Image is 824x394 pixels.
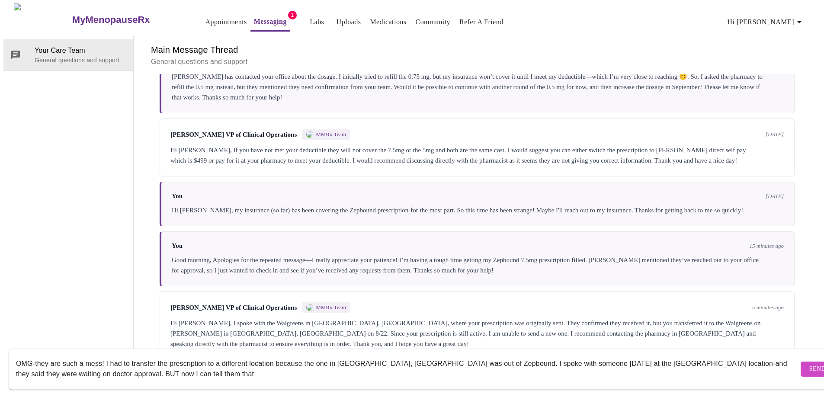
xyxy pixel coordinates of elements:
button: Uploads [333,13,365,31]
button: Refer a Friend [456,13,507,31]
img: MMRX [306,131,313,138]
a: Messaging [254,16,287,28]
a: Labs [310,16,324,28]
span: 5 minutes ago [752,304,784,311]
span: You [172,192,183,200]
div: Hi [PERSON_NAME], my insurance (so far) has been covering the Zepbound prescription-for the most ... [172,205,784,215]
button: Community [412,13,454,31]
span: Hi [PERSON_NAME] [728,16,805,28]
span: MMRx Team [316,304,346,311]
a: Appointments [205,16,247,28]
span: Your Care Team [35,45,126,56]
img: MMRX [306,304,313,311]
textarea: Send a message about your appointment [16,355,798,383]
span: MMRx Team [316,131,346,138]
a: Community [416,16,451,28]
p: General questions and support [35,56,126,64]
h6: Main Message Thread [151,43,803,57]
button: Medications [366,13,410,31]
span: [PERSON_NAME] VP of Clinical Operations [170,131,297,138]
div: Hi [PERSON_NAME], If you have not met your deductible they will not cover the 7.5mg or the 5mg an... [170,145,784,166]
span: [DATE] [766,193,784,200]
a: Refer a Friend [459,16,503,28]
div: Hi [PERSON_NAME], I spoke with the Walgreens in [GEOGRAPHIC_DATA], [GEOGRAPHIC_DATA], where your ... [170,318,784,349]
button: Messaging [250,13,290,32]
h3: MyMenopauseRx [72,14,150,26]
span: [DATE] [766,131,784,138]
p: General questions and support [151,57,803,67]
span: 15 minutes ago [750,243,784,250]
button: Appointments [202,13,250,31]
div: Good morning, I have an appointment [DATE] at 3:40 PM to discuss hormone replacement, hair loss, ... [172,61,784,103]
button: Labs [303,13,331,31]
div: Your Care TeamGeneral questions and support [3,39,133,70]
a: MyMenopauseRx [71,5,184,35]
span: You [172,242,183,250]
a: Medications [370,16,406,28]
a: Uploads [337,16,361,28]
img: MyMenopauseRx Logo [14,3,71,36]
button: Hi [PERSON_NAME] [724,13,808,31]
span: [PERSON_NAME] VP of Clinical Operations [170,304,297,311]
span: 1 [288,11,297,19]
div: Good morning, Apologies for the repeated message—I really appreciate your patience! I’m having a ... [172,255,784,275]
